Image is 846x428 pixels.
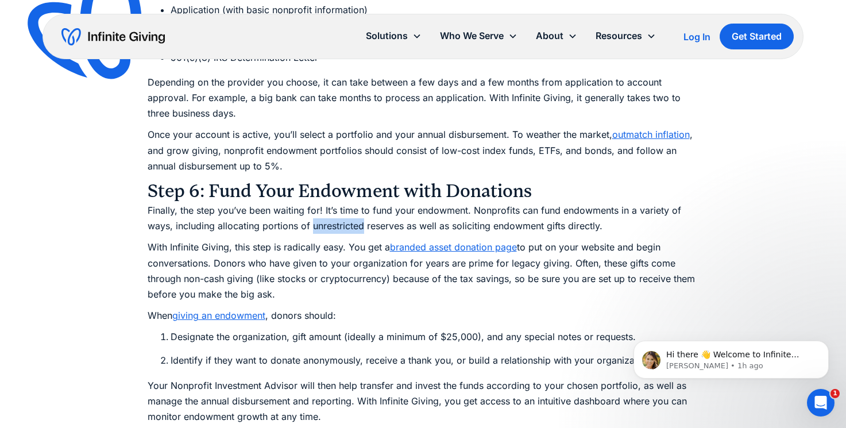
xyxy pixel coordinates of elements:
[148,75,699,122] p: Depending on the provider you choose, it can take between a few days and a few months from applic...
[683,32,710,41] div: Log In
[596,28,642,44] div: Resources
[171,2,699,18] li: Application (with basic nonprofit information)
[527,24,586,48] div: About
[586,24,665,48] div: Resources
[612,129,690,140] a: outmatch inflation
[720,24,794,49] a: Get Started
[148,240,699,302] p: With Infinite Giving, this step is radically easy. You get a to put on your website and begin con...
[148,180,699,203] h3: Step 6: Fund Your Endowment with Donations
[683,30,710,44] a: Log In
[366,28,408,44] div: Solutions
[616,317,846,397] iframe: Intercom notifications message
[171,329,699,345] li: Designate the organization, gift amount (ideally a minimum of $25,000), and any special notes or ...
[148,127,699,174] p: Once your account is active, you’ll select a portfolio and your annual disbursement. To weather t...
[172,310,265,321] a: giving an endowment
[440,28,504,44] div: Who We Serve
[536,28,563,44] div: About
[807,389,835,417] iframe: Intercom live chat
[171,353,699,368] li: Identify if they want to donate anonymously, receive a thank you, or build a relationship with yo...
[148,203,699,234] p: Finally, the step you’ve been waiting for! It’s time to fund your endowment. Nonprofits can fund ...
[431,24,527,48] div: Who We Serve
[390,241,517,253] a: branded asset donation page
[148,308,699,323] p: When , donors should:
[830,389,840,398] span: 1
[61,28,165,46] a: home
[357,24,431,48] div: Solutions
